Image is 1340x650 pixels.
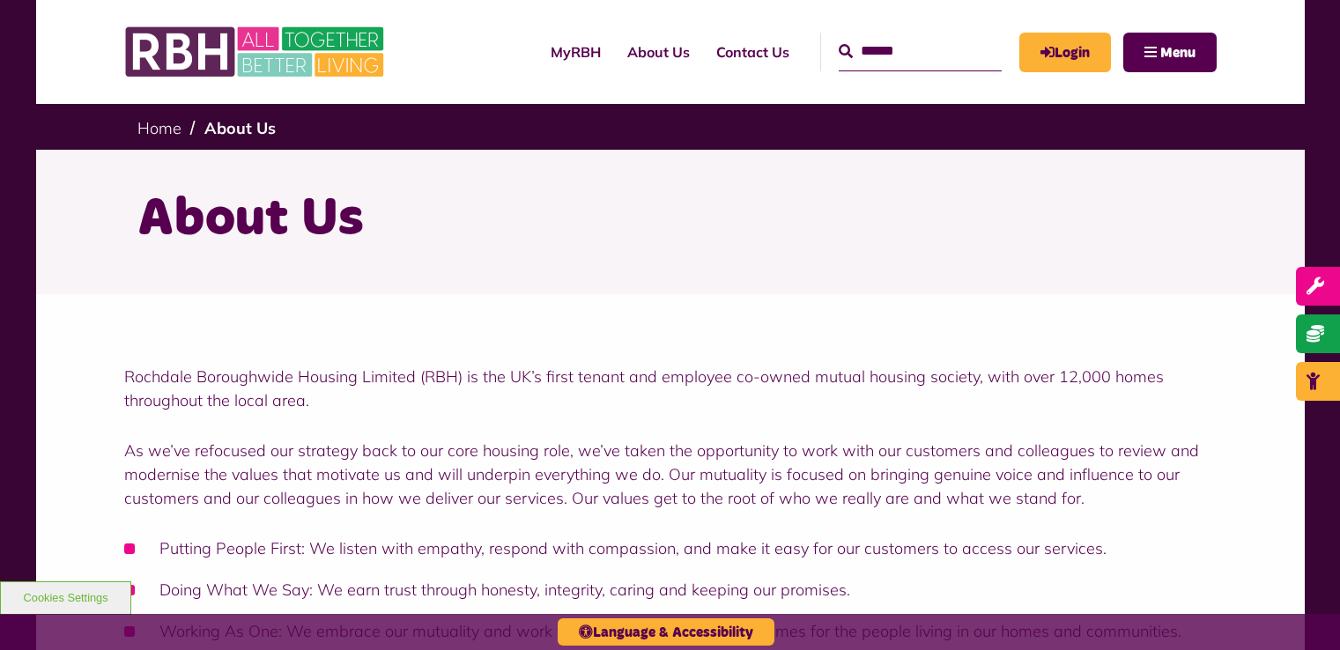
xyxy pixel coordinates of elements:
a: About Us [614,28,703,76]
img: RBH [124,18,389,86]
a: Contact Us [703,28,803,76]
a: About Us [204,118,276,138]
p: Rochdale Boroughwide Housing Limited (RBH) is the UK’s first tenant and employee co-owned mutual ... [124,365,1217,412]
li: Putting People First: We listen with empathy, respond with compassion, and make it easy for our c... [124,536,1217,560]
li: Doing What We Say: We earn trust through honesty, integrity, caring and keeping our promises. [124,578,1217,602]
a: MyRBH [537,28,614,76]
button: Language & Accessibility [558,618,774,646]
p: As we’ve refocused our strategy back to our core housing role, we’ve taken the opportunity to wor... [124,439,1217,510]
button: Navigation [1123,33,1217,72]
a: MyRBH [1019,33,1111,72]
a: Home [137,118,181,138]
span: Menu [1160,46,1196,60]
iframe: Netcall Web Assistant for live chat [1261,571,1340,650]
h1: About Us [137,185,1203,254]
